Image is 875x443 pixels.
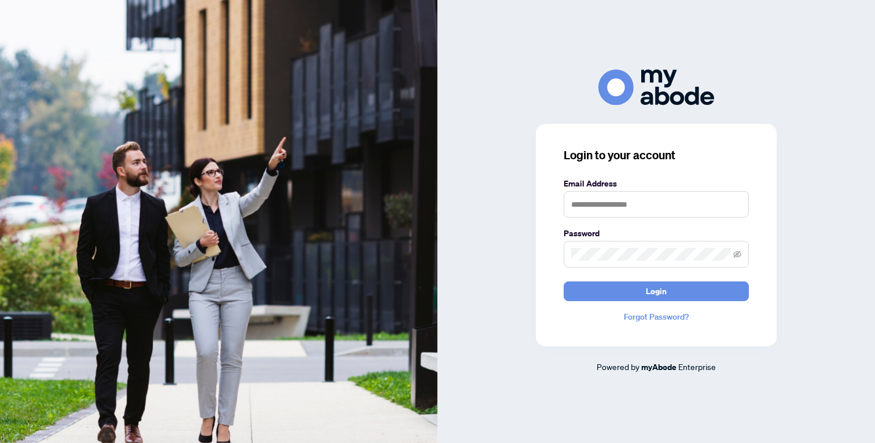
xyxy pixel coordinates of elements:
label: Email Address [564,177,749,190]
span: Enterprise [678,361,716,372]
button: Login [564,281,749,301]
span: Powered by [597,361,639,372]
img: ma-logo [598,69,714,105]
h3: Login to your account [564,147,749,163]
span: eye-invisible [733,250,741,258]
label: Password [564,227,749,240]
span: Login [646,282,667,301]
a: Forgot Password? [564,310,749,323]
a: myAbode [641,361,677,374]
